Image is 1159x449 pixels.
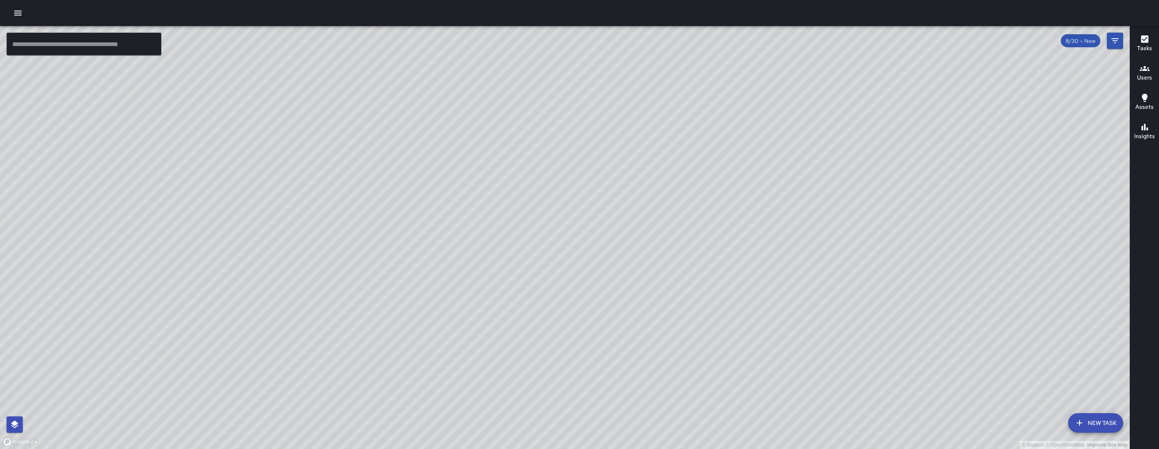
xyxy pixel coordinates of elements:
[1130,59,1159,88] button: Users
[1068,413,1123,433] button: New Task
[1107,33,1123,49] button: Filters
[1130,88,1159,117] button: Assets
[1137,44,1152,53] h6: Tasks
[1137,73,1152,82] h6: Users
[1135,103,1154,112] h6: Assets
[1130,117,1159,147] button: Insights
[1061,37,1100,44] span: 8/30 — Now
[1130,29,1159,59] button: Tasks
[1134,132,1155,141] h6: Insights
